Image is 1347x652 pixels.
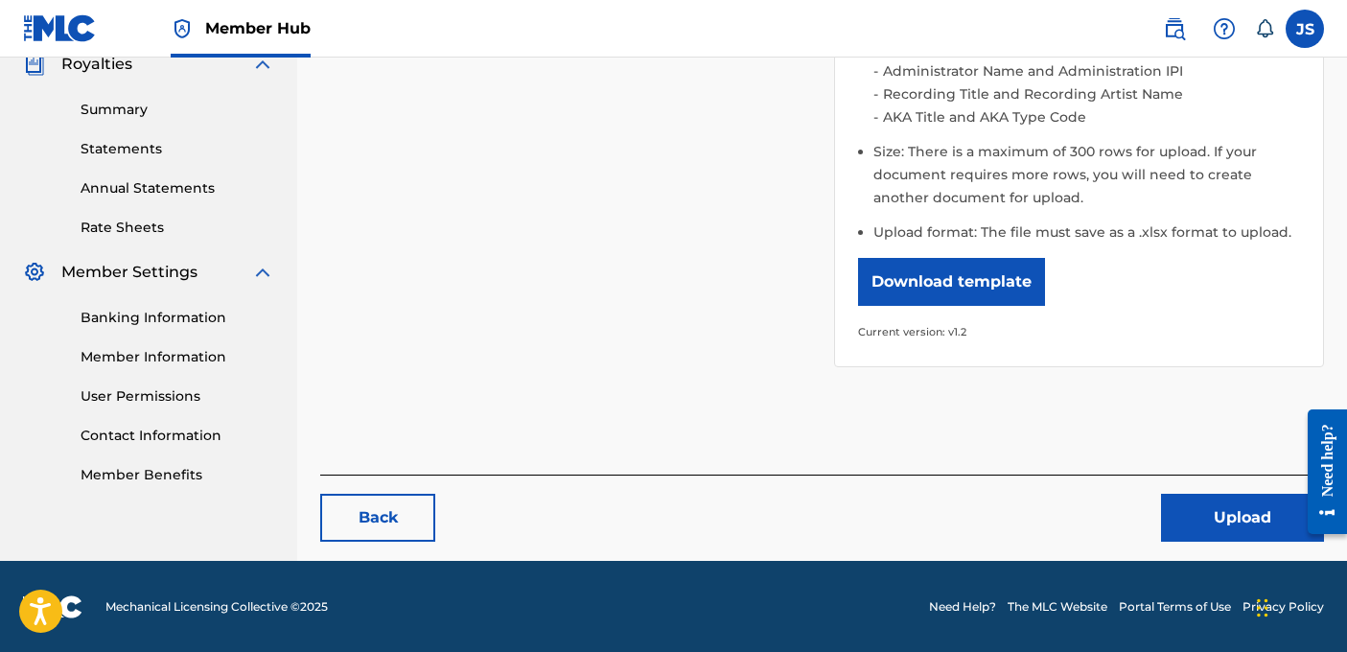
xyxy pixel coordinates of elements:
a: Portal Terms of Use [1119,598,1231,616]
img: expand [251,53,274,76]
a: Annual Statements [81,178,274,198]
img: expand [251,261,274,284]
li: Upload format: The file must save as a .xlsx format to upload. [873,221,1301,244]
div: Drag [1257,579,1268,637]
a: Contact Information [81,426,274,446]
div: Notifications [1255,19,1274,38]
a: Member Information [81,347,274,367]
span: Royalties [61,53,132,76]
a: Rate Sheets [81,218,274,238]
p: Current version: v1.2 [858,320,1301,343]
li: Recording Title and Recording Artist Name [878,82,1301,105]
a: The MLC Website [1008,598,1107,616]
li: Size: There is a maximum of 300 rows for upload. If your document requires more rows, you will ne... [873,140,1301,221]
img: Royalties [23,53,46,76]
div: User Menu [1286,10,1324,48]
img: search [1163,17,1186,40]
a: Statements [81,139,274,159]
li: Administrator Name and Administration IPI [878,59,1301,82]
span: Mechanical Licensing Collective © 2025 [105,598,328,616]
img: MLC Logo [23,14,97,42]
img: Member Settings [23,261,46,284]
img: help [1213,17,1236,40]
div: Help [1205,10,1243,48]
a: Back [320,494,435,542]
img: Top Rightsholder [171,17,194,40]
a: User Permissions [81,386,274,407]
a: Privacy Policy [1242,598,1324,616]
button: Upload [1161,494,1324,542]
span: Member Settings [61,261,197,284]
a: Summary [81,100,274,120]
a: Need Help? [929,598,996,616]
li: AKA Title and AKA Type Code [878,105,1301,128]
iframe: Resource Center [1293,390,1347,554]
a: Public Search [1155,10,1194,48]
iframe: Chat Widget [1251,560,1347,652]
button: Download template [858,258,1045,306]
span: Member Hub [205,17,311,39]
a: Banking Information [81,308,274,328]
a: Member Benefits [81,465,274,485]
img: logo [23,595,82,618]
